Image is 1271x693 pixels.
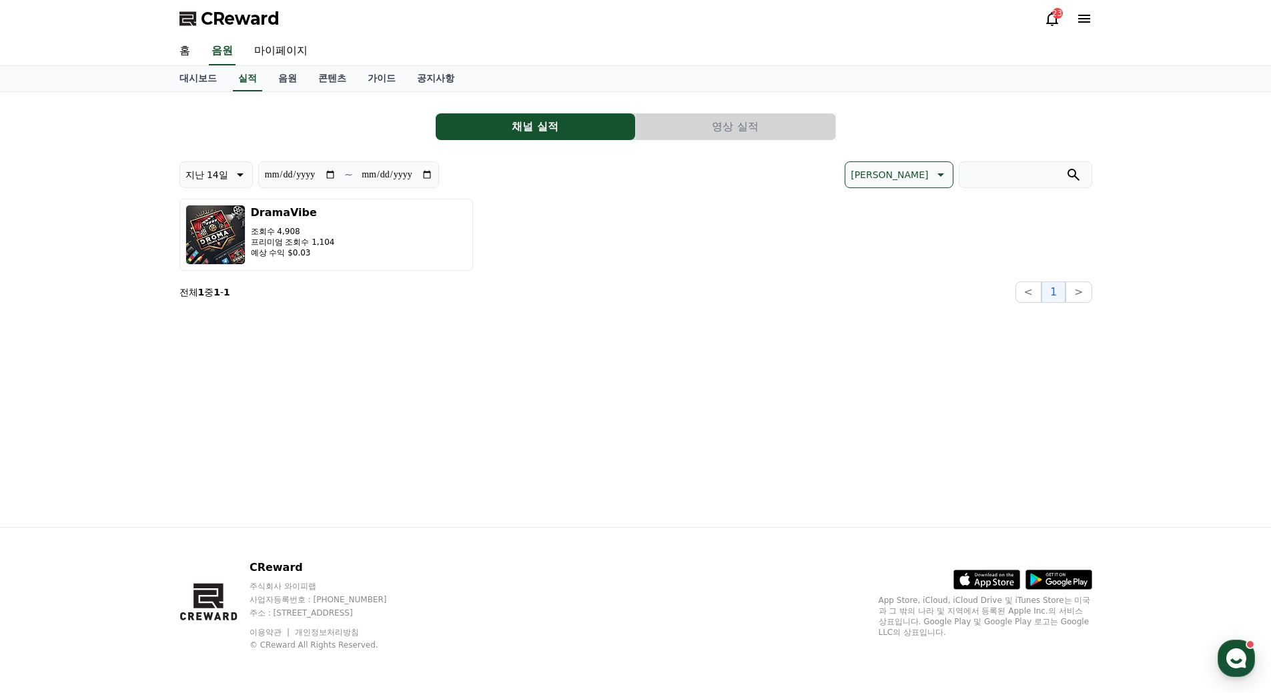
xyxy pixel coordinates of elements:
[179,161,253,188] button: 지난 14일
[436,113,636,140] a: 채널 실적
[179,285,230,299] p: 전체 중 -
[1015,281,1041,303] button: <
[198,287,205,297] strong: 1
[1044,11,1060,27] a: 23
[251,247,335,258] p: 예상 수익 $0.03
[250,608,412,618] p: 주소 : [STREET_ADDRESS]
[250,640,412,650] p: © CReward All Rights Reserved.
[185,205,246,265] img: DramaVibe
[845,161,953,188] button: [PERSON_NAME]
[251,237,335,247] p: 프리미엄 조회수 1,104
[851,165,928,184] p: [PERSON_NAME]
[1066,281,1092,303] button: >
[636,113,835,140] button: 영상 실적
[251,205,335,221] h3: DramaVibe
[233,66,262,91] a: 실적
[879,595,1092,638] p: App Store, iCloud, iCloud Drive 및 iTunes Store는 미국과 그 밖의 나라 및 지역에서 등록된 Apple Inc.의 서비스 상표입니다. Goo...
[295,628,359,637] a: 개인정보처리방침
[268,66,308,91] a: 음원
[1052,8,1063,19] div: 23
[251,226,335,237] p: 조회수 4,908
[179,199,473,271] button: DramaVibe 조회수 4,908 프리미엄 조회수 1,104 예상 수익 $0.03
[250,560,412,576] p: CReward
[250,628,292,637] a: 이용약관
[214,287,220,297] strong: 1
[308,66,357,91] a: 콘텐츠
[169,66,228,91] a: 대시보드
[185,165,228,184] p: 지난 14일
[201,8,280,29] span: CReward
[250,594,412,605] p: 사업자등록번호 : [PHONE_NUMBER]
[179,8,280,29] a: CReward
[344,167,353,183] p: ~
[1041,281,1066,303] button: 1
[357,66,406,91] a: 가이드
[250,581,412,592] p: 주식회사 와이피랩
[406,66,465,91] a: 공지사항
[436,113,635,140] button: 채널 실적
[224,287,230,297] strong: 1
[209,37,236,65] a: 음원
[244,37,318,65] a: 마이페이지
[169,37,201,65] a: 홈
